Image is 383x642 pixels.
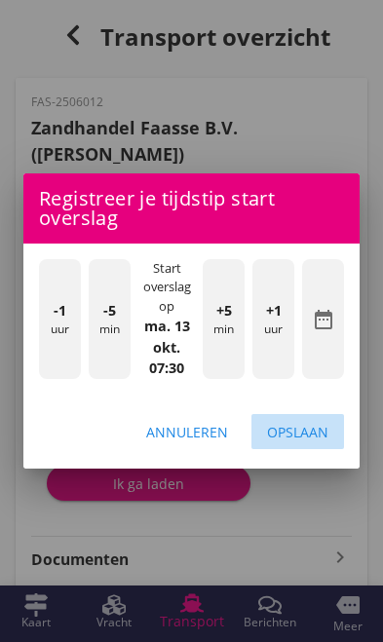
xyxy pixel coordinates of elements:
i: date_range [312,308,335,331]
div: min [203,259,245,379]
button: Opslaan [251,414,344,449]
strong: 07:30 [149,359,184,377]
div: Registreer je tijdstip start overslag [23,173,360,244]
button: Annuleren [131,414,244,449]
div: Opslaan [267,422,328,442]
strong: ma. 13 okt. [144,317,190,357]
div: min [89,259,131,379]
div: uur [252,259,294,379]
span: +5 [216,300,232,321]
div: Start overslag op [138,259,195,316]
div: uur [39,259,81,379]
div: Annuleren [146,422,228,442]
span: -5 [103,300,116,321]
span: -1 [54,300,66,321]
span: +1 [266,300,282,321]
